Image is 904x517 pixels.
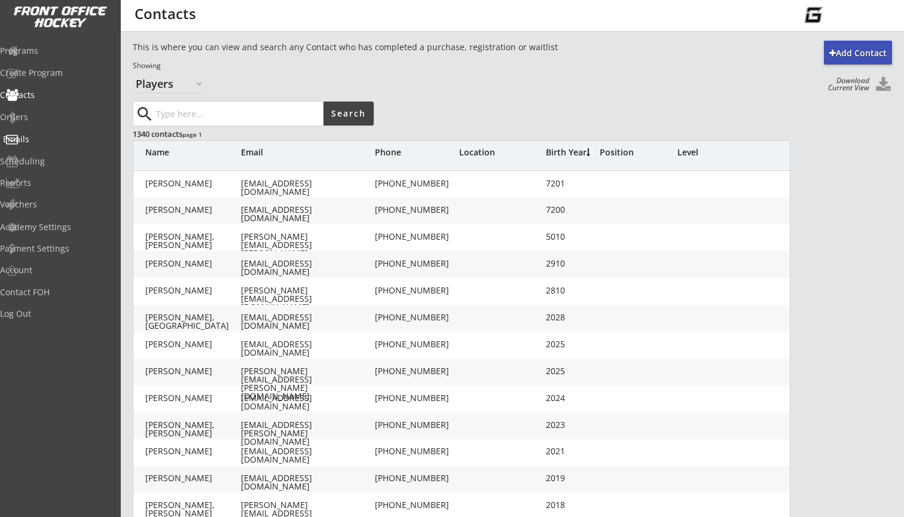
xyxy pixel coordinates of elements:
[241,367,372,400] div: [PERSON_NAME][EMAIL_ADDRESS][PERSON_NAME][DOMAIN_NAME]
[375,340,459,348] div: [PHONE_NUMBER]
[145,286,241,295] div: [PERSON_NAME]
[145,447,241,455] div: [PERSON_NAME]
[241,313,372,330] div: [EMAIL_ADDRESS][DOMAIN_NAME]
[145,259,241,268] div: [PERSON_NAME]
[133,61,636,71] div: Showing
[546,340,594,348] div: 2025
[241,206,372,222] div: [EMAIL_ADDRESS][DOMAIN_NAME]
[375,148,459,157] div: Phone
[375,313,459,322] div: [PHONE_NUMBER]
[145,421,241,438] div: [PERSON_NAME], [PERSON_NAME]
[145,340,241,348] div: [PERSON_NAME]
[241,394,372,411] div: [EMAIL_ADDRESS][DOMAIN_NAME]
[546,206,594,214] div: 7200
[375,501,459,509] div: [PHONE_NUMBER]
[3,135,111,143] div: Emails
[600,148,671,157] div: Position
[546,421,594,429] div: 2023
[677,148,749,157] div: Level
[154,102,323,126] input: Type here...
[145,206,241,214] div: [PERSON_NAME]
[133,129,372,139] div: 1340 contacts
[375,206,459,214] div: [PHONE_NUMBER]
[546,313,594,322] div: 2028
[145,367,241,375] div: [PERSON_NAME]
[241,286,372,311] div: [PERSON_NAME][EMAIL_ADDRESS][DOMAIN_NAME]
[546,501,594,509] div: 2018
[546,474,594,482] div: 2019
[145,233,241,249] div: [PERSON_NAME], [PERSON_NAME]
[145,313,241,330] div: [PERSON_NAME], [GEOGRAPHIC_DATA]
[241,259,372,276] div: [EMAIL_ADDRESS][DOMAIN_NAME]
[375,259,459,268] div: [PHONE_NUMBER]
[546,286,594,295] div: 2810
[874,77,892,93] button: Click to download all Contacts. Your browser settings may try to block it, check your security se...
[546,367,594,375] div: 2025
[182,130,202,139] font: page 1
[145,474,241,482] div: [PERSON_NAME]
[241,340,372,357] div: [EMAIL_ADDRESS][DOMAIN_NAME]
[375,367,459,375] div: [PHONE_NUMBER]
[375,421,459,429] div: [PHONE_NUMBER]
[145,148,241,157] div: Name
[375,179,459,188] div: [PHONE_NUMBER]
[546,394,594,402] div: 2024
[241,148,372,157] div: Email
[459,148,543,157] div: Location
[375,394,459,402] div: [PHONE_NUMBER]
[241,233,372,266] div: [PERSON_NAME][EMAIL_ADDRESS][PERSON_NAME][DOMAIN_NAME]
[241,447,372,464] div: [EMAIL_ADDRESS][DOMAIN_NAME]
[375,474,459,482] div: [PHONE_NUMBER]
[241,421,372,446] div: [EMAIL_ADDRESS][PERSON_NAME][DOMAIN_NAME]
[822,77,869,91] div: Download Current View
[546,233,594,241] div: 5010
[133,41,636,53] div: This is where you can view and search any Contact who has completed a purchase, registration or w...
[546,447,594,455] div: 2021
[546,259,594,268] div: 2910
[323,102,374,126] button: Search
[241,179,372,196] div: [EMAIL_ADDRESS][DOMAIN_NAME]
[824,47,892,59] div: Add Contact
[546,179,594,188] div: 7201
[241,474,372,491] div: [EMAIL_ADDRESS][DOMAIN_NAME]
[375,447,459,455] div: [PHONE_NUMBER]
[375,233,459,241] div: [PHONE_NUMBER]
[546,148,594,157] div: Birth Year
[145,394,241,402] div: [PERSON_NAME]
[375,286,459,295] div: [PHONE_NUMBER]
[145,179,241,188] div: [PERSON_NAME]
[135,105,154,124] button: search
